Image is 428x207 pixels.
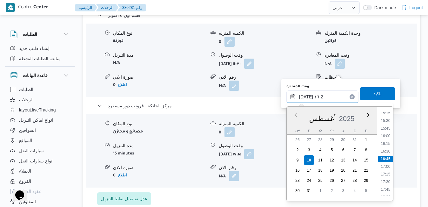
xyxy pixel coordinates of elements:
span: Logout [409,4,423,11]
div: مركز الخانكة - فرونت دور مسطرد [86,114,417,188]
span: انواع اماكن التنزيل [19,116,53,124]
div: day-21 [350,165,360,175]
div: day-14 [350,155,360,165]
div: قسم أول 6 أكتوبر [86,24,417,97]
b: 0 [219,131,221,135]
div: day-2 [327,186,337,196]
button: Previous Month [293,112,298,118]
div: day-18 [315,165,325,175]
div: day-30 [292,186,303,196]
div: الطلبات [5,43,75,66]
span: أغسطس [309,115,336,123]
span: عقود العملاء [19,188,41,195]
li: 16:00 [378,133,393,139]
b: N/A [113,61,120,66]
button: Logout [399,1,425,14]
b: [DATE] ١٧:١٥ [219,153,241,157]
div: وقت الوصول [219,142,311,149]
button: مركز الخانكة - فرونت دور مسطرد [97,102,406,110]
button: اطلاع [116,81,129,89]
button: الرحلات [8,95,72,105]
div: رقم الاذن [219,74,311,81]
div: day-5 [327,145,337,155]
li: 16:15 [378,140,393,147]
button: عقود العملاء [8,186,72,196]
div: صورة الاذن [113,164,205,171]
div: صورة الاذن [113,74,205,81]
div: day-10 [304,155,314,165]
div: day-28 [350,175,360,186]
div: day-29 [361,175,371,186]
div: وحدة الكمية المنزله [324,30,417,37]
span: المواقع [19,137,32,144]
div: month-٢٠٢٥-٠٨ [292,135,372,196]
div: day-17 [304,165,314,175]
b: تجزئة [113,39,124,44]
div: day-20 [338,165,348,175]
div: day-27 [304,135,314,145]
button: Clear input [350,94,355,99]
button: العملاء [8,166,72,176]
div: day-25 [315,175,325,186]
span: الطلبات [19,86,33,93]
li: 18:00 [378,194,393,200]
b: 0 [113,174,116,178]
div: day-3 [338,186,348,196]
div: الكميه المنزله [219,30,311,37]
li: 15:15 [378,110,393,116]
button: اطلاع [116,171,129,179]
div: ن [315,125,325,134]
div: نوع المكان [113,30,205,37]
button: تاكيد [360,87,395,100]
button: الطلبات [10,31,70,38]
b: 0 [219,40,221,45]
span: متابعة الطلبات النشطة [19,55,61,62]
button: عدل تفاصيل نقاط التنزيل [97,192,151,205]
li: 16:45 [378,156,393,162]
li: 15:45 [378,125,393,132]
div: رقم الاذن [219,164,311,171]
span: مركز الخانكة - فرونت دور مسطرد [108,102,172,110]
button: Next month [365,112,371,118]
div: Button. Open the month selector. أغسطس is currently selected. [309,114,336,123]
div: وقت الوصول [219,52,311,59]
button: إنشاء طلب جديد [8,43,72,54]
li: 15:30 [378,118,393,124]
span: إنشاء طلب جديد [19,45,50,52]
div: خ [350,125,360,134]
b: 15 minutes [113,152,134,156]
div: day-27 [338,175,348,186]
span: layout.liveTracking [19,106,56,114]
div: ث [327,125,337,134]
div: day-3 [304,145,314,155]
button: layout.liveTracking [8,105,72,115]
h3: قاعدة البيانات [23,72,48,79]
div: day-24 [304,175,314,186]
span: المقاولين [19,198,36,205]
div: س [292,125,303,134]
li: 16:30 [378,148,393,154]
button: انواع سيارات النقل [8,156,72,166]
b: N/A [324,62,331,67]
span: سيارات النقل [19,147,44,154]
button: قسم أول 6 أكتوبر [97,11,406,19]
div: day-6 [338,145,348,155]
iframe: chat widget [6,182,27,201]
b: N/A [219,175,226,179]
div: day-1 [315,186,325,196]
div: day-16 [292,165,303,175]
button: الطلبات [8,84,72,95]
div: day-7 [350,145,360,155]
div: day-31 [304,186,314,196]
input: Press the down key to enter a popover containing a calendar. Press the escape key to close the po... [286,90,358,103]
h3: الطلبات [23,31,37,38]
div: day-11 [315,155,325,165]
div: day-28 [315,135,325,145]
b: اطلاع [118,173,127,177]
b: Center [33,5,48,10]
div: day-8 [361,145,371,155]
div: day-15 [361,155,371,165]
div: وقت المغادره [324,52,417,59]
span: الرحلات [19,96,34,103]
button: الفروع [8,176,72,186]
